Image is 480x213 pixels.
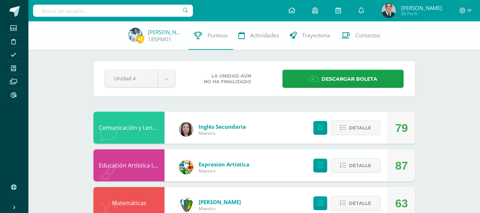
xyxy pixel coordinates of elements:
[282,70,404,88] a: Descargar boleta
[93,149,165,181] div: Educación Artística I, Música y Danza
[114,70,149,87] span: Unidad 4
[179,122,193,137] img: 8af0450cf43d44e38c4a1497329761f3.png
[355,32,380,39] span: Contactos
[250,32,279,39] span: Actividades
[199,123,246,130] a: Inglés Secundaria
[331,121,381,135] button: Detalle
[33,5,193,17] input: Busca un usuario...
[179,198,193,212] img: d7d6d148f6dec277cbaab50fee73caa7.png
[179,160,193,174] img: 159e24a6ecedfdf8f489544946a573f0.png
[401,11,442,17] span: Mi Perfil
[331,196,381,211] button: Detalle
[349,121,371,134] span: Detalle
[128,28,142,42] img: 04b1002ab4f5beb69129a922e14b0dad.png
[395,112,408,144] div: 79
[199,198,241,206] a: [PERSON_NAME]
[199,168,249,174] span: Maestro
[199,206,241,212] span: Maestro
[204,73,251,85] span: La unidad aún no ha finalizado
[199,161,249,168] a: Expresión Artística
[349,197,371,210] span: Detalle
[382,4,396,18] img: a9976b1cad2e56b1ca6362e8fabb9e16.png
[395,150,408,182] div: 87
[349,159,371,172] span: Detalle
[148,28,183,36] a: [PERSON_NAME]
[136,34,144,43] span: 42
[401,4,442,11] span: [PERSON_NAME]
[105,70,175,87] a: Unidad 4
[302,32,330,39] span: Trayectoria
[207,32,228,39] span: Punteos
[199,130,246,136] span: Maestro
[322,70,377,88] span: Descargar boleta
[284,21,336,50] a: Trayectoria
[331,158,381,173] button: Detalle
[148,36,172,43] a: 18SPM01
[233,21,284,50] a: Actividades
[93,112,165,144] div: Comunicación y Lenguaje, Idioma Extranjero Inglés
[336,21,385,50] a: Contactos
[189,21,233,50] a: Punteos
